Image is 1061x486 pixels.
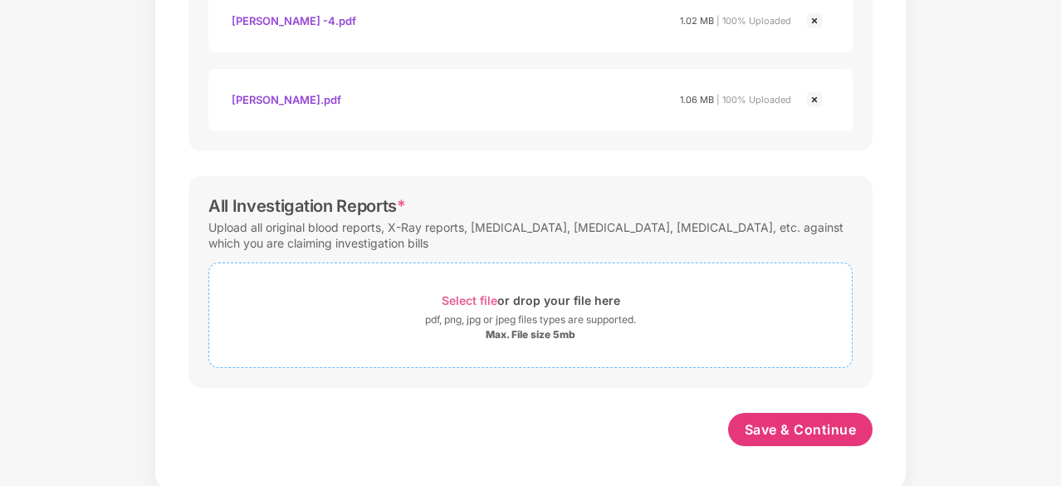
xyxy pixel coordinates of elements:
[209,276,852,355] span: Select fileor drop your file herepdf, png, jpg or jpeg files types are supported.Max. File size 5mb
[232,86,341,114] div: [PERSON_NAME].pdf
[208,216,853,254] div: Upload all original blood reports, X-Ray reports, [MEDICAL_DATA], [MEDICAL_DATA], [MEDICAL_DATA],...
[716,94,791,106] span: | 100% Uploaded
[486,328,575,341] div: Max. File size 5mb
[680,15,714,27] span: 1.02 MB
[804,90,824,110] img: svg+xml;base64,PHN2ZyBpZD0iQ3Jvc3MtMjR4MjQiIHhtbG5zPSJodHRwOi8vd3d3LnczLm9yZy8yMDAwL3N2ZyIgd2lkdG...
[680,94,714,106] span: 1.06 MB
[728,413,873,446] button: Save & Continue
[208,196,406,216] div: All Investigation Reports
[745,420,857,439] span: Save & Continue
[442,293,497,307] span: Select file
[425,312,636,328] div: pdf, png, jpg or jpeg files types are supported.
[716,15,791,27] span: | 100% Uploaded
[442,289,620,312] div: or drop your file here
[232,7,356,35] div: [PERSON_NAME] -4.pdf
[804,11,824,31] img: svg+xml;base64,PHN2ZyBpZD0iQ3Jvc3MtMjR4MjQiIHhtbG5zPSJodHRwOi8vd3d3LnczLm9yZy8yMDAwL3N2ZyIgd2lkdG...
